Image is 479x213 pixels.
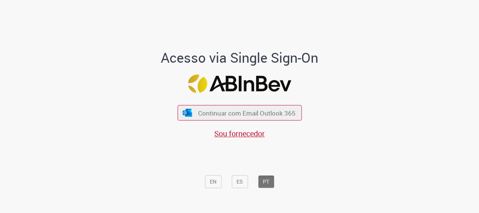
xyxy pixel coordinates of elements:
[188,74,291,93] img: Logo ABInBev
[182,109,193,117] img: ícone Azure/Microsoft 360
[177,105,302,120] button: ícone Azure/Microsoft 360 Continuar com Email Outlook 365
[232,175,248,188] button: ES
[258,175,274,188] button: PT
[198,109,296,117] span: Continuar com Email Outlook 365
[214,129,265,139] a: Sou fornecedor
[205,175,221,188] button: EN
[135,51,344,66] h1: Acesso via Single Sign-On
